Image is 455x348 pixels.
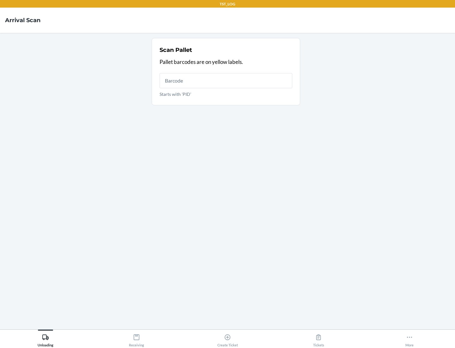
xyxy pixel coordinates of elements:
[160,58,292,66] p: Pallet barcodes are on yellow labels.
[91,330,182,347] button: Receiving
[273,330,364,347] button: Tickets
[38,331,53,347] div: Unloading
[182,330,273,347] button: Create Ticket
[160,91,292,97] p: Starts with 'PID'
[220,1,235,7] p: TST_LOG
[405,331,414,347] div: More
[5,16,40,24] h4: Arrival Scan
[129,331,144,347] div: Receiving
[364,330,455,347] button: More
[160,46,192,54] h2: Scan Pallet
[217,331,238,347] div: Create Ticket
[160,73,292,88] input: Starts with 'PID'
[313,331,324,347] div: Tickets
